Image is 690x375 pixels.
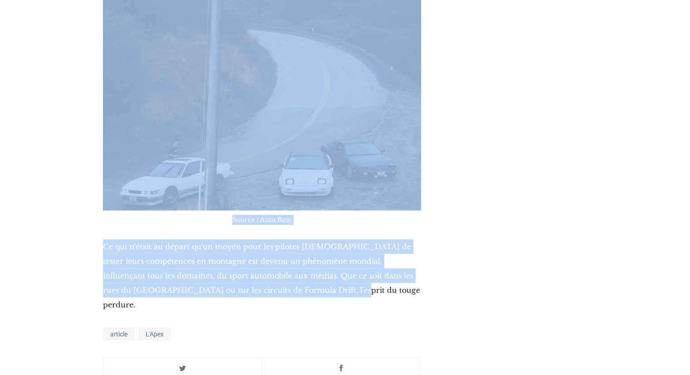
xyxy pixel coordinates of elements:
[110,331,127,338] font: article
[103,327,135,341] a: article
[232,216,292,224] font: Source : Auto Beat
[138,327,171,341] a: L'Apex
[103,242,420,309] font: Ce qui n'était au départ qu'un moyen pour les pilotes [DEMOGRAPHIC_DATA] de tester leurs compéten...
[146,331,164,338] font: L'Apex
